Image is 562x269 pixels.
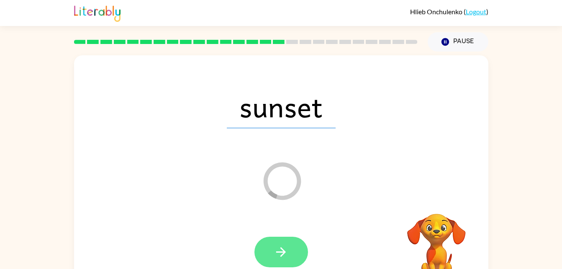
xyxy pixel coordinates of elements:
[74,3,121,22] img: Literably
[466,8,486,16] a: Logout
[428,32,488,52] button: Pause
[410,8,488,16] div: ( )
[410,8,464,16] span: Hlieb Onchulenko
[227,85,336,128] span: sunset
